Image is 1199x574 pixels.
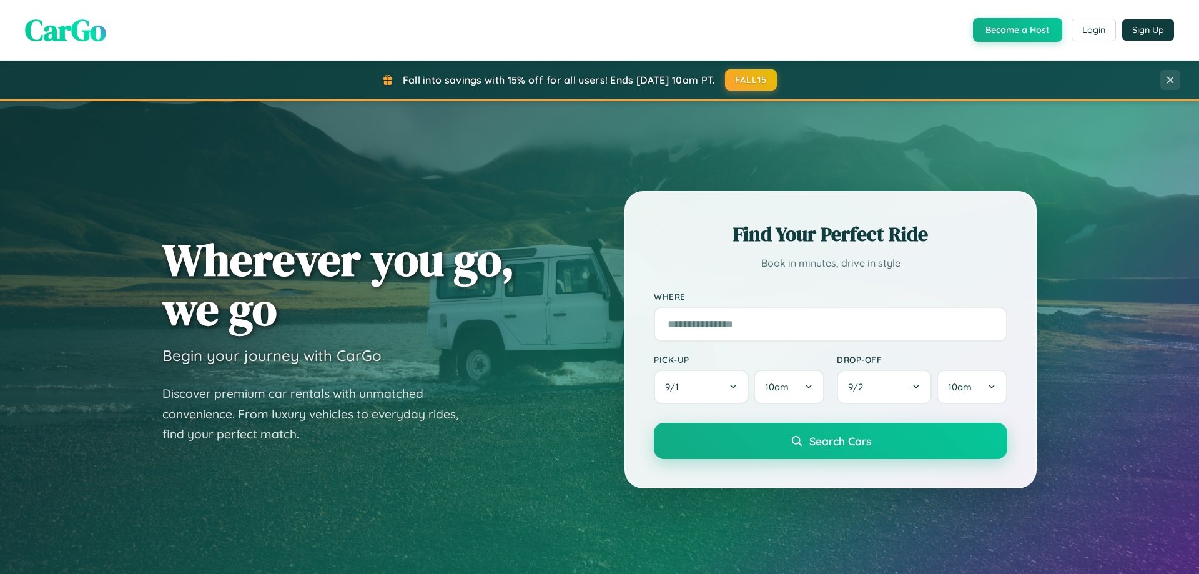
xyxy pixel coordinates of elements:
[654,220,1007,248] h2: Find Your Perfect Ride
[948,381,972,393] span: 10am
[162,235,515,334] h1: Wherever you go, we go
[162,383,475,445] p: Discover premium car rentals with unmatched convenience. From luxury vehicles to everyday rides, ...
[754,370,824,404] button: 10am
[403,74,716,86] span: Fall into savings with 15% off for all users! Ends [DATE] 10am PT.
[837,370,932,404] button: 9/2
[837,354,1007,365] label: Drop-off
[937,370,1007,404] button: 10am
[654,291,1007,302] label: Where
[1122,19,1174,41] button: Sign Up
[25,9,106,51] span: CarGo
[665,381,685,393] span: 9 / 1
[848,381,869,393] span: 9 / 2
[654,423,1007,459] button: Search Cars
[973,18,1062,42] button: Become a Host
[654,354,824,365] label: Pick-up
[654,254,1007,272] p: Book in minutes, drive in style
[765,381,789,393] span: 10am
[654,370,749,404] button: 9/1
[725,69,777,91] button: FALL15
[809,434,871,448] span: Search Cars
[162,346,382,365] h3: Begin your journey with CarGo
[1072,19,1116,41] button: Login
